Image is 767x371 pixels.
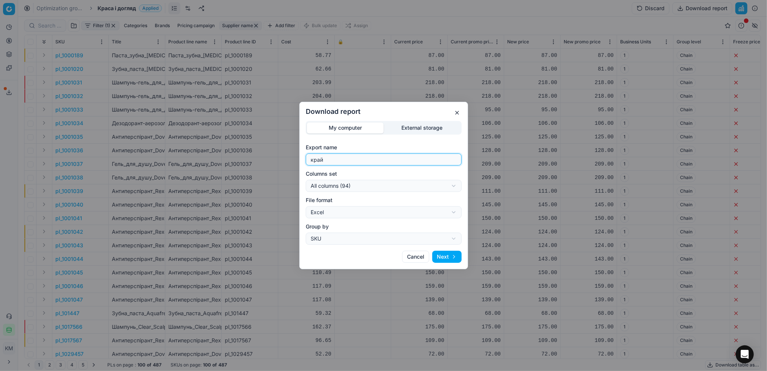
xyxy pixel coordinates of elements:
[307,123,384,133] button: My computer
[306,170,462,178] label: Columns set
[306,108,462,115] h2: Download report
[432,251,462,263] button: Next
[306,196,462,204] label: File format
[402,251,429,263] button: Cancel
[306,144,462,151] label: Export name
[306,223,462,230] label: Group by
[384,123,461,133] button: External storage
